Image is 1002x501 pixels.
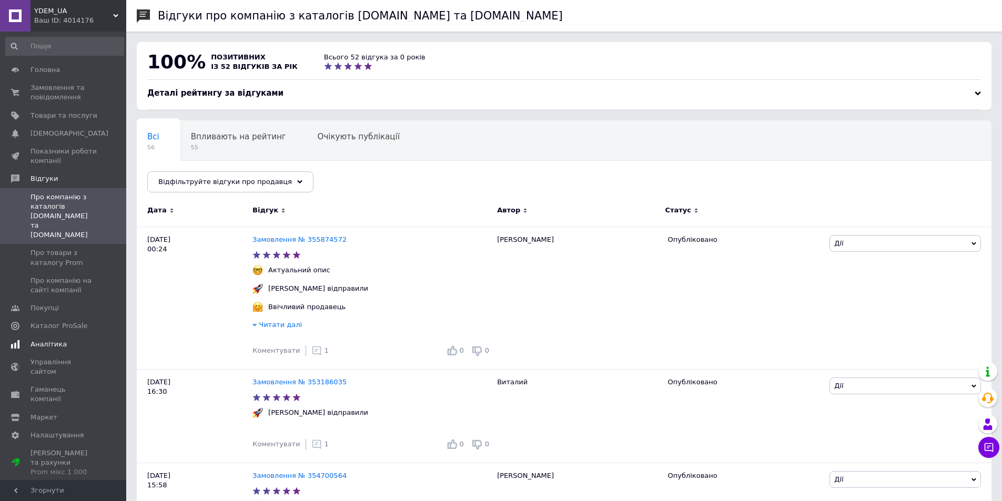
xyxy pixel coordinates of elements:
[252,407,263,418] img: :rocket:
[147,144,159,151] span: 56
[325,440,329,448] span: 1
[252,206,278,215] span: Відгук
[147,132,159,141] span: Всі
[259,321,302,329] span: Читати далі
[147,88,981,99] div: Деталі рейтингу за відгуками
[31,147,97,166] span: Показники роботи компанії
[252,440,300,448] span: Коментувати
[252,472,347,479] a: Замовлення № 354700564
[667,377,822,387] div: Опубліковано
[324,53,426,62] div: Всього 52 відгука за 0 років
[31,340,67,349] span: Аналітика
[667,235,822,244] div: Опубліковано
[460,346,464,354] span: 0
[5,37,124,56] input: Пошук
[665,206,691,215] span: Статус
[158,178,292,186] span: Відфільтруйте відгуки про продавця
[266,265,333,275] div: Актуальний опис
[34,6,113,16] span: YDEM_UA
[252,236,347,243] a: Замовлення № 355874572
[31,111,97,120] span: Товари та послуги
[978,437,999,458] button: Чат з покупцем
[252,283,263,294] img: :rocket:
[31,357,97,376] span: Управління сайтом
[31,248,97,267] span: Про товари з каталогу Prom
[266,284,371,293] div: [PERSON_NAME] відправили
[34,16,126,25] div: Ваш ID: 4014176
[211,63,298,70] span: із 52 відгуків за рік
[667,471,822,480] div: Опубліковано
[31,65,60,75] span: Головна
[147,88,284,98] span: Деталі рейтингу за відгуками
[252,439,300,449] div: Коментувати
[137,369,252,463] div: [DATE] 16:30
[497,206,520,215] span: Автор
[311,439,329,449] div: 1
[147,51,206,73] span: 100%
[137,161,275,201] div: Опубліковані без коментаря
[485,346,489,354] span: 0
[325,346,329,354] span: 1
[834,382,843,390] span: Дії
[31,129,108,138] span: [DEMOGRAPHIC_DATA]
[191,132,286,141] span: Впливають на рейтинг
[318,132,400,141] span: Очікують публікації
[252,302,263,312] img: :hugging_face:
[460,440,464,448] span: 0
[266,408,371,417] div: [PERSON_NAME] відправили
[266,302,348,312] div: Ввічливий продавець
[834,239,843,247] span: Дії
[147,172,254,181] span: Опубліковані без комен...
[31,174,58,183] span: Відгуки
[311,345,329,356] div: 1
[492,227,662,369] div: [PERSON_NAME]
[31,192,97,240] span: Про компанію з каталогів [DOMAIN_NAME] та [DOMAIN_NAME]
[31,413,57,422] span: Маркет
[31,448,97,477] span: [PERSON_NAME] та рахунки
[191,144,286,151] span: 55
[147,206,167,215] span: Дата
[31,431,84,440] span: Налаштування
[252,346,300,354] span: Коментувати
[485,440,489,448] span: 0
[158,9,563,22] h1: Відгуки про компанію з каталогів [DOMAIN_NAME] та [DOMAIN_NAME]
[252,378,347,386] a: Замовлення № 353186035
[31,321,87,331] span: Каталог ProSale
[31,83,97,102] span: Замовлення та повідомлення
[252,346,300,355] div: Коментувати
[31,276,97,295] span: Про компанію на сайті компанії
[211,53,266,61] span: позитивних
[137,227,252,369] div: [DATE] 00:24
[31,303,59,313] span: Покупці
[252,320,492,332] div: Читати далі
[31,385,97,404] span: Гаманець компанії
[492,369,662,463] div: Виталий
[252,265,263,275] img: :nerd_face:
[31,467,97,477] div: Prom мікс 1 000
[834,475,843,483] span: Дії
